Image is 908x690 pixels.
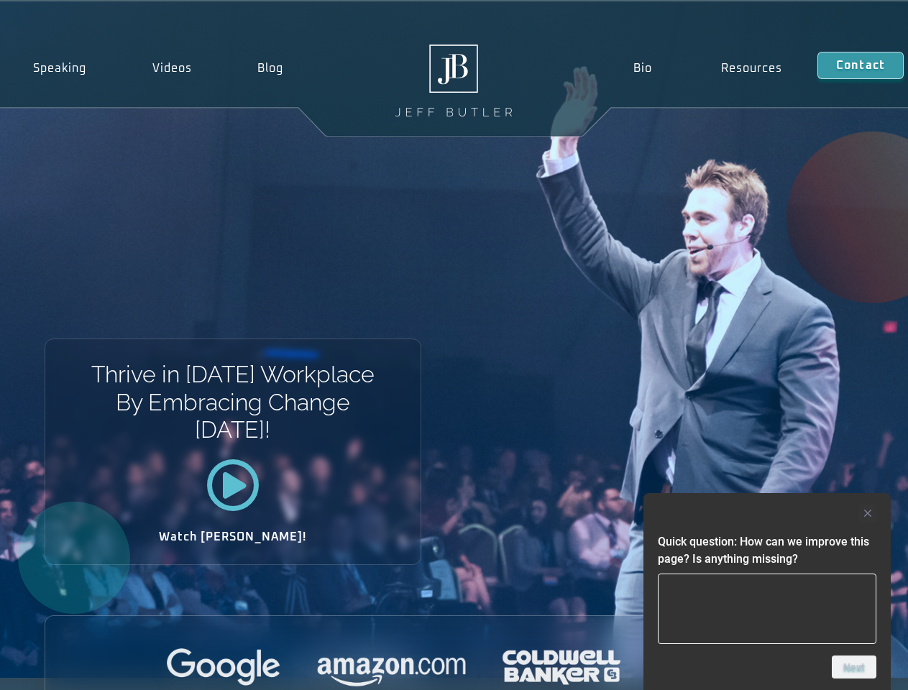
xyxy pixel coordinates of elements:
[859,505,876,522] button: Hide survey
[90,361,375,443] h1: Thrive in [DATE] Workplace By Embracing Change [DATE]!
[598,52,817,85] nav: Menu
[598,52,687,85] a: Bio
[119,52,225,85] a: Videos
[687,52,817,85] a: Resources
[832,655,876,678] button: Next question
[817,52,904,79] a: Contact
[658,505,876,678] div: Quick question: How can we improve this page? Is anything missing?
[224,52,316,85] a: Blog
[836,60,885,71] span: Contact
[96,531,370,543] h2: Watch [PERSON_NAME]!
[658,533,876,568] h2: Quick question: How can we improve this page? Is anything missing?
[658,574,876,644] textarea: Quick question: How can we improve this page? Is anything missing?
